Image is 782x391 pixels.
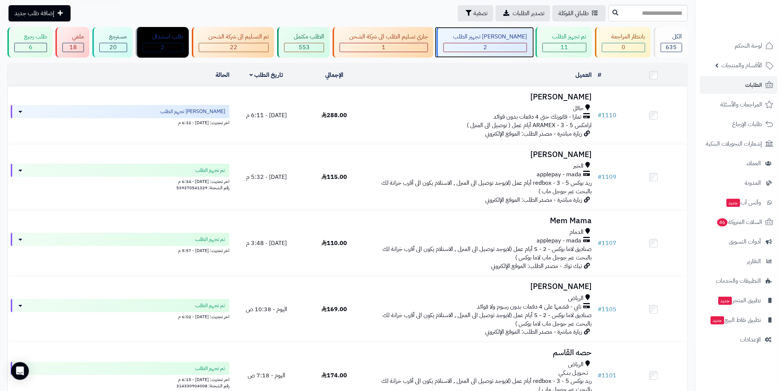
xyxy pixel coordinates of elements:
a: #1105 [598,305,616,314]
span: الرياض [568,294,584,303]
span: السلات المتروكة [717,217,762,227]
span: # [598,111,602,120]
span: 288.00 [322,111,347,120]
span: 115.00 [322,173,347,181]
span: 11 [561,43,568,52]
a: طلب استبدال 2 [134,27,190,58]
span: [DATE] - 3:48 م [246,239,287,248]
span: التقارير [747,256,761,266]
div: طلب استبدال [143,33,183,41]
a: ملغي 18 [54,27,91,58]
span: 2 [483,43,487,52]
a: تم التسليم الى شركة الشحن 22 [190,27,276,58]
span: 635 [666,43,677,52]
span: 2 [161,43,165,52]
span: 46 [717,218,728,227]
span: طلبات الإرجاع [732,119,762,129]
h3: حصه القاسم [371,348,592,357]
a: #1107 [598,239,616,248]
span: التطبيقات والخدمات [716,276,761,286]
h3: [PERSON_NAME] [371,150,592,159]
span: تصفية [473,9,487,18]
span: # [598,305,602,314]
a: التقارير [700,252,778,270]
span: الإعدادات [740,334,761,345]
span: [DATE] - 5:32 م [246,173,287,181]
a: تم تجهيز الطلب 11 [534,27,593,58]
div: 2 [143,43,183,52]
span: زيارة مباشرة - مصدر الطلب: الموقع الإلكتروني [485,129,582,138]
span: الدمام [569,228,584,237]
a: لوحة التحكم [700,37,778,55]
div: 20 [100,43,126,52]
span: الخبر [573,162,584,170]
a: الإعدادات [700,331,778,348]
span: 1 [382,43,386,52]
div: الكل [661,33,682,41]
span: زيارة مباشرة - مصدر الطلب: الموقع الإلكتروني [485,195,582,204]
span: 18 [69,43,77,52]
a: السلات المتروكة46 [700,213,778,231]
a: جاري تسليم الطلب الى شركة الشحن 1 [331,27,435,58]
a: الطلب مكتمل 553 [276,27,331,58]
div: 6 [15,43,47,52]
span: العملاء [747,158,761,169]
span: طلباتي المُوكلة [558,9,589,18]
a: إشعارات التحويلات البنكية [700,135,778,153]
span: 174.00 [322,371,347,380]
span: تطبيق المتجر [718,295,761,306]
div: 22 [199,43,268,52]
div: 18 [63,43,84,52]
span: تصدير الطلبات [513,9,544,18]
img: logo-2.png [732,20,775,35]
a: طلباتي المُوكلة [552,5,606,21]
a: إضافة طلب جديد [8,5,71,21]
span: المدونة [745,178,761,188]
span: تابي - قسّمها على 4 دفعات بدون رسوم ولا فوائد [477,303,581,311]
span: المراجعات والأسئلة [721,99,762,110]
span: صناديق لاما بوكس - 2 - 5 أيام عمل (لايوجد توصيل الى المنزل , الاستلام يكون الى أقرب خزانة لك بالب... [382,311,592,328]
span: الأقسام والمنتجات [722,60,762,71]
span: # [598,239,602,248]
div: 553 [285,43,324,52]
span: # [598,173,602,181]
a: وآتس آبجديد [700,194,778,211]
span: الرياض [568,360,584,369]
span: حائل [573,104,584,113]
button: تصفية [458,5,493,21]
a: طلب رجيع 6 [6,27,54,58]
span: 22 [230,43,237,52]
a: الطلبات [700,76,778,94]
div: بانتظار المراجعة [602,33,645,41]
span: 169.00 [322,305,347,314]
a: الكل635 [652,27,689,58]
a: تصدير الطلبات [496,5,550,21]
a: العملاء [700,154,778,172]
span: رقم الشحنة: 314330904008 [176,382,229,389]
span: إضافة طلب جديد [14,9,54,18]
h3: [PERSON_NAME] [371,93,592,101]
a: المراجعات والأسئلة [700,96,778,113]
span: 6 [29,43,33,52]
span: جديد [727,199,740,207]
span: applepay - mada [537,170,581,179]
div: تم التسليم الى شركة الشحن [199,33,269,41]
span: ارامكس ARAMEX - 3 - 5 أيام عمل ( توصيل الى المنزل ) [467,121,592,130]
h3: [PERSON_NAME] [371,282,592,291]
span: لوحة التحكم [735,41,762,51]
span: 20 [109,43,117,52]
div: اخر تحديث: [DATE] - 6:02 م [11,312,229,320]
span: جديد [711,316,724,324]
div: [PERSON_NAME] تجهيز الطلب [443,33,527,41]
span: تم تجهيز الطلب [195,302,225,309]
div: تم تجهيز الطلب [543,33,586,41]
span: تم تجهيز الطلب [195,167,225,174]
a: #1101 [598,371,616,380]
a: طلبات الإرجاع [700,115,778,133]
span: جديد [718,297,732,305]
span: applepay - mada [537,237,581,245]
a: الحالة [215,71,229,79]
span: رقم الشحنة: 539370541329 [176,184,229,191]
span: الطلبات [745,80,762,90]
span: تـحـويـل بـنـكـي [558,369,588,377]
